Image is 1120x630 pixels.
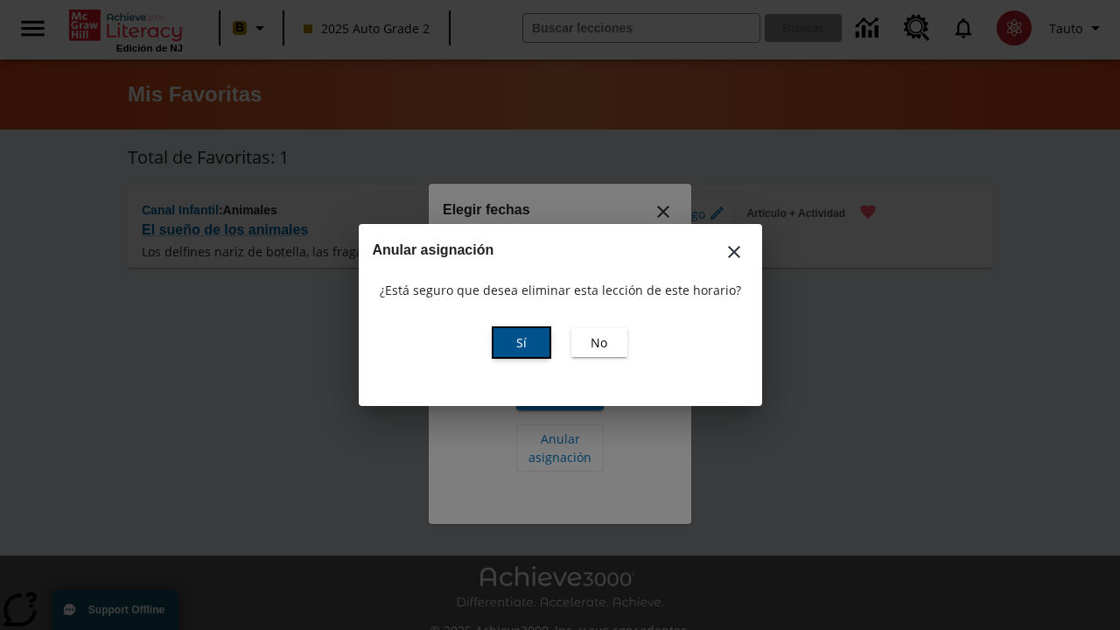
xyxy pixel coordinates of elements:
[380,281,741,299] p: ¿Está seguro que desea eliminar esta lección de este horario?
[713,231,755,273] button: Cerrar
[373,238,748,262] h2: Anular asignación
[571,328,627,357] button: No
[516,333,527,352] span: Sí
[591,333,607,352] span: No
[493,328,549,357] button: Sí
